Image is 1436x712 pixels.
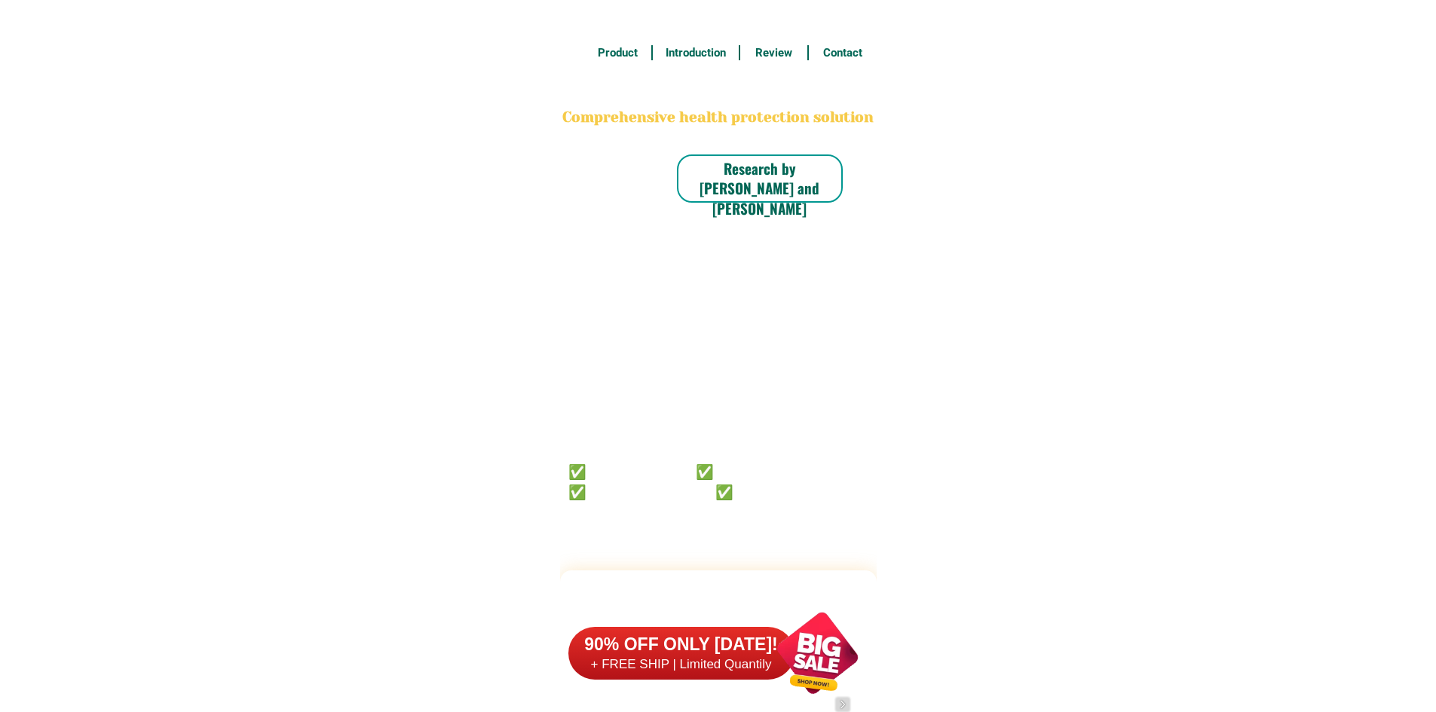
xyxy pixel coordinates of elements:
h6: Contact [817,44,868,62]
h6: + FREE SHIP | Limited Quantily [568,656,795,673]
h6: ✅ 𝙰𝚗𝚝𝚒 𝙲𝚊𝚗𝚌𝚎𝚛 ✅ 𝙰𝚗𝚝𝚒 𝚂𝚝𝚛𝚘𝚔𝚎 ✅ 𝙰𝚗𝚝𝚒 𝙳𝚒𝚊𝚋𝚎𝚝𝚒𝚌 ✅ 𝙳𝚒𝚊𝚋𝚎𝚝𝚎𝚜 [568,460,826,500]
h6: 90% OFF ONLY [DATE]! [568,634,795,656]
h6: Research by [PERSON_NAME] and [PERSON_NAME] [677,158,843,218]
h6: Review [749,44,800,62]
h2: FAKE VS ORIGINAL [560,582,877,622]
h6: Introduction [660,44,730,62]
h3: FREE SHIPPING NATIONWIDE [560,8,877,31]
h6: Product [592,44,643,62]
h2: BONA VITA COFFEE [560,72,877,108]
h2: Comprehensive health protection solution [560,107,877,129]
